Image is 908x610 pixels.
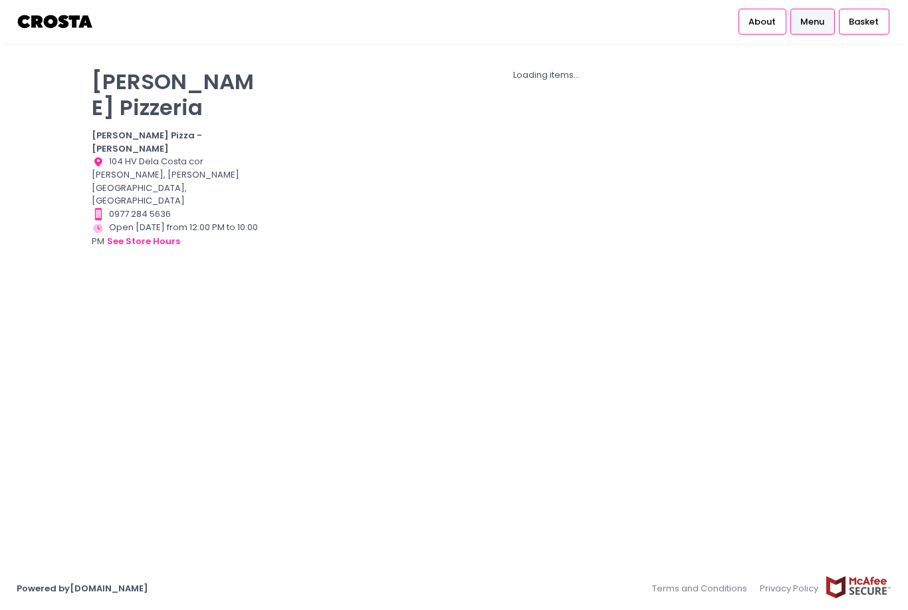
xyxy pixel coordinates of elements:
[790,9,835,34] a: Menu
[652,575,754,601] a: Terms and Conditions
[738,9,786,34] a: About
[17,10,94,33] img: logo
[800,15,824,29] span: Menu
[748,15,776,29] span: About
[277,69,816,82] div: Loading items...
[106,234,181,249] button: see store hours
[92,69,261,120] p: [PERSON_NAME] Pizzeria
[92,155,261,208] div: 104 HV Dela Costa cor [PERSON_NAME], [PERSON_NAME][GEOGRAPHIC_DATA], [GEOGRAPHIC_DATA]
[92,208,261,221] div: 0977 284 5636
[92,129,202,155] b: [PERSON_NAME] Pizza - [PERSON_NAME]
[825,575,891,599] img: mcafee-secure
[92,221,261,249] div: Open [DATE] from 12:00 PM to 10:00 PM
[849,15,879,29] span: Basket
[17,582,148,595] a: Powered by[DOMAIN_NAME]
[754,575,826,601] a: Privacy Policy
